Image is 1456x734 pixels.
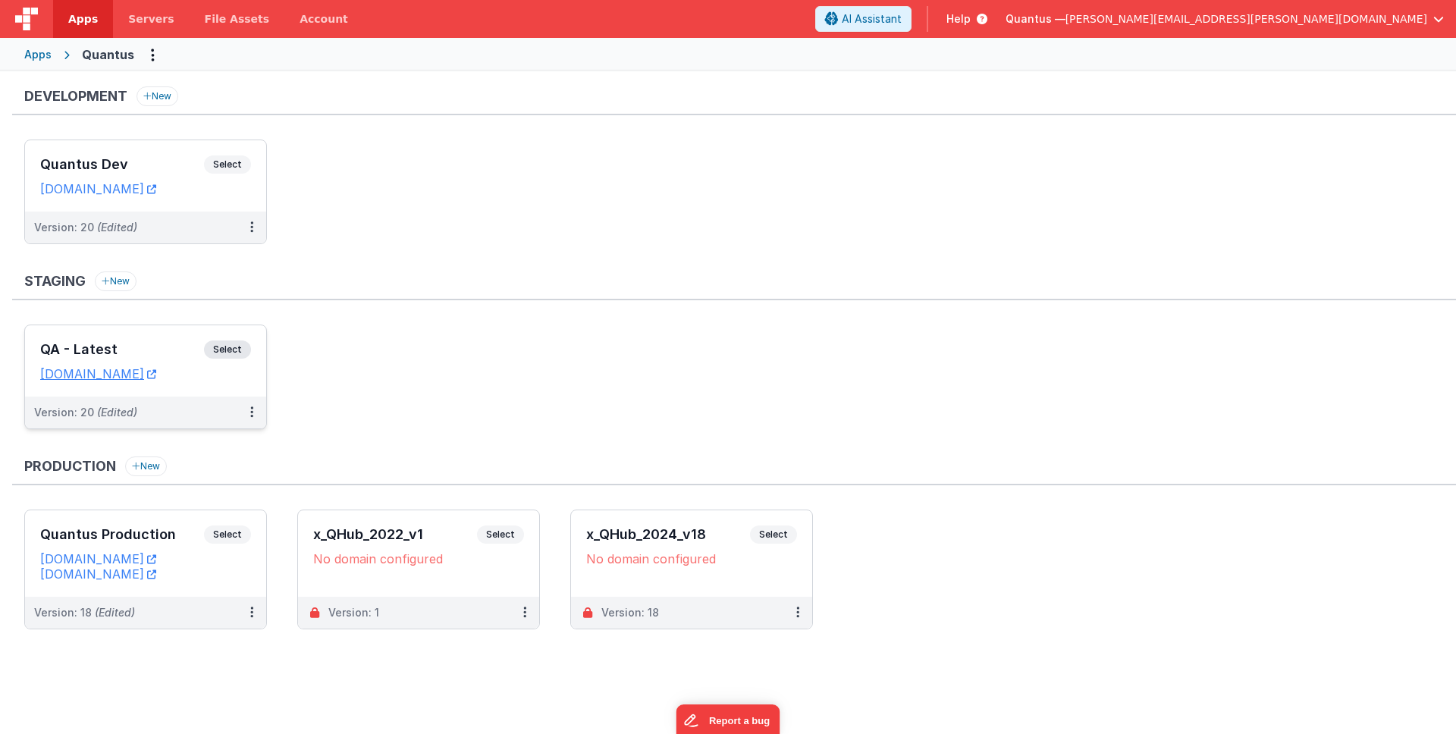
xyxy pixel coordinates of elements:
a: [DOMAIN_NAME] [40,366,156,381]
a: [DOMAIN_NAME] [40,181,156,196]
span: Help [946,11,971,27]
span: Select [204,155,251,174]
button: New [136,86,178,106]
span: Select [750,525,797,544]
span: Servers [128,11,174,27]
button: New [125,456,167,476]
h3: QA - Latest [40,342,204,357]
h3: x_QHub_2022_v1 [313,527,477,542]
button: AI Assistant [815,6,912,32]
div: Quantus [82,45,134,64]
span: File Assets [205,11,270,27]
span: Apps [68,11,98,27]
h3: Staging [24,274,86,289]
span: [PERSON_NAME][EMAIL_ADDRESS][PERSON_NAME][DOMAIN_NAME] [1065,11,1427,27]
h3: Production [24,459,116,474]
button: Quantus — [PERSON_NAME][EMAIL_ADDRESS][PERSON_NAME][DOMAIN_NAME] [1006,11,1444,27]
div: Version: 1 [328,605,379,620]
h3: Quantus Dev [40,157,204,172]
a: [DOMAIN_NAME] [40,551,156,566]
button: Options [140,42,165,67]
span: Select [204,340,251,359]
span: (Edited) [97,406,137,419]
span: Quantus — [1006,11,1065,27]
button: New [95,271,136,291]
h3: x_QHub_2024_v18 [586,527,750,542]
div: Version: 20 [34,220,137,235]
span: Select [204,525,251,544]
div: Version: 20 [34,405,137,420]
span: (Edited) [95,606,135,619]
span: (Edited) [97,221,137,234]
a: [DOMAIN_NAME] [40,566,156,582]
div: Version: 18 [601,605,659,620]
div: No domain configured [586,551,797,566]
div: Version: 18 [34,605,135,620]
div: Apps [24,47,52,62]
h3: Quantus Production [40,527,204,542]
div: No domain configured [313,551,524,566]
span: Select [477,525,524,544]
span: AI Assistant [842,11,902,27]
h3: Development [24,89,127,104]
